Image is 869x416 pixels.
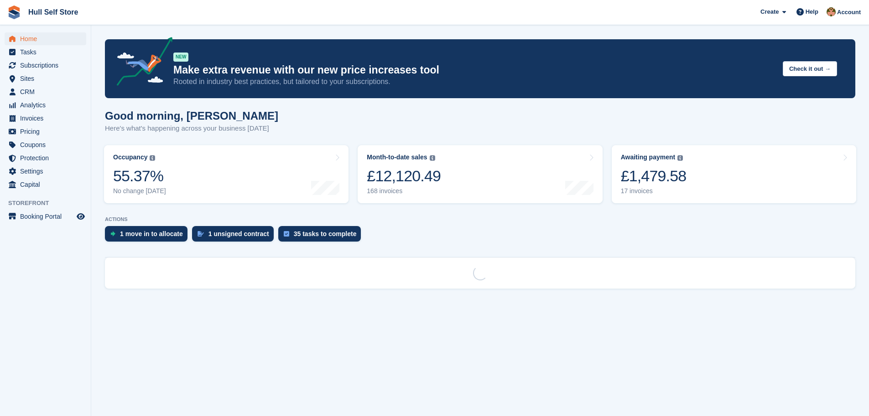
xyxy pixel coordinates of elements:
button: Check it out → [783,61,837,76]
div: £1,479.58 [621,167,687,185]
span: Tasks [20,46,75,58]
a: Preview store [75,211,86,222]
a: menu [5,99,86,111]
a: 1 move in to allocate [105,226,192,246]
span: Invoices [20,112,75,125]
span: Home [20,32,75,45]
a: menu [5,59,86,72]
span: Storefront [8,199,91,208]
span: Create [760,7,779,16]
div: 55.37% [113,167,166,185]
span: Sites [20,72,75,85]
span: Settings [20,165,75,178]
img: move_ins_to_allocate_icon-fdf77a2bb77ea45bf5b3d319d69a93e2d87916cf1d5bf7949dd705db3b84f3ca.svg [110,231,115,237]
img: price-adjustments-announcement-icon-8257ccfd72463d97f412b2fc003d46551f7dbcb40ab6d574587a9cd5c0d94... [109,37,173,89]
p: Rooted in industry best practices, but tailored to your subscriptions. [173,77,775,87]
span: Coupons [20,138,75,151]
span: Booking Portal [20,210,75,223]
img: task-75834270c22a3079a89374b754ae025e5fb1db73e45f91037f5363f120a921f8.svg [284,231,289,237]
a: menu [5,165,86,178]
img: icon-info-grey-7440780725fd019a000dd9b08b2336e03edf1995a4989e88bcd33f0948082b44.svg [430,155,435,161]
a: Awaiting payment £1,479.58 17 invoices [612,145,856,203]
a: menu [5,125,86,138]
div: 35 tasks to complete [294,230,357,237]
span: Pricing [20,125,75,138]
img: stora-icon-8386f47178a22dfd0bd8f6a31ec36ba5ce8667c1dd55bd0f319d3a0aa187defe.svg [7,5,21,19]
span: Capital [20,178,75,191]
p: Here's what's happening across your business [DATE] [105,123,278,134]
a: Occupancy 55.37% No change [DATE] [104,145,349,203]
span: Protection [20,152,75,164]
div: £12,120.49 [367,167,441,185]
a: menu [5,152,86,164]
div: 17 invoices [621,187,687,195]
a: 35 tasks to complete [278,226,366,246]
a: menu [5,32,86,45]
a: menu [5,46,86,58]
span: Help [806,7,818,16]
span: CRM [20,85,75,98]
div: No change [DATE] [113,187,166,195]
img: icon-info-grey-7440780725fd019a000dd9b08b2336e03edf1995a4989e88bcd33f0948082b44.svg [677,155,683,161]
a: menu [5,210,86,223]
span: Subscriptions [20,59,75,72]
a: menu [5,178,86,191]
p: Make extra revenue with our new price increases tool [173,63,775,77]
a: 1 unsigned contract [192,226,278,246]
div: 168 invoices [367,187,441,195]
span: Account [837,8,861,17]
a: menu [5,72,86,85]
a: Hull Self Store [25,5,82,20]
span: Analytics [20,99,75,111]
a: menu [5,112,86,125]
div: NEW [173,53,188,62]
div: 1 unsigned contract [208,230,269,237]
div: 1 move in to allocate [120,230,183,237]
img: icon-info-grey-7440780725fd019a000dd9b08b2336e03edf1995a4989e88bcd33f0948082b44.svg [150,155,155,161]
a: menu [5,85,86,98]
div: Awaiting payment [621,153,676,161]
div: Occupancy [113,153,147,161]
img: Andy [827,7,836,16]
p: ACTIONS [105,216,855,222]
a: menu [5,138,86,151]
h1: Good morning, [PERSON_NAME] [105,110,278,122]
a: Month-to-date sales £12,120.49 168 invoices [358,145,602,203]
img: contract_signature_icon-13c848040528278c33f63329250d36e43548de30e8caae1d1a13099fd9432cc5.svg [198,231,204,237]
div: Month-to-date sales [367,153,427,161]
